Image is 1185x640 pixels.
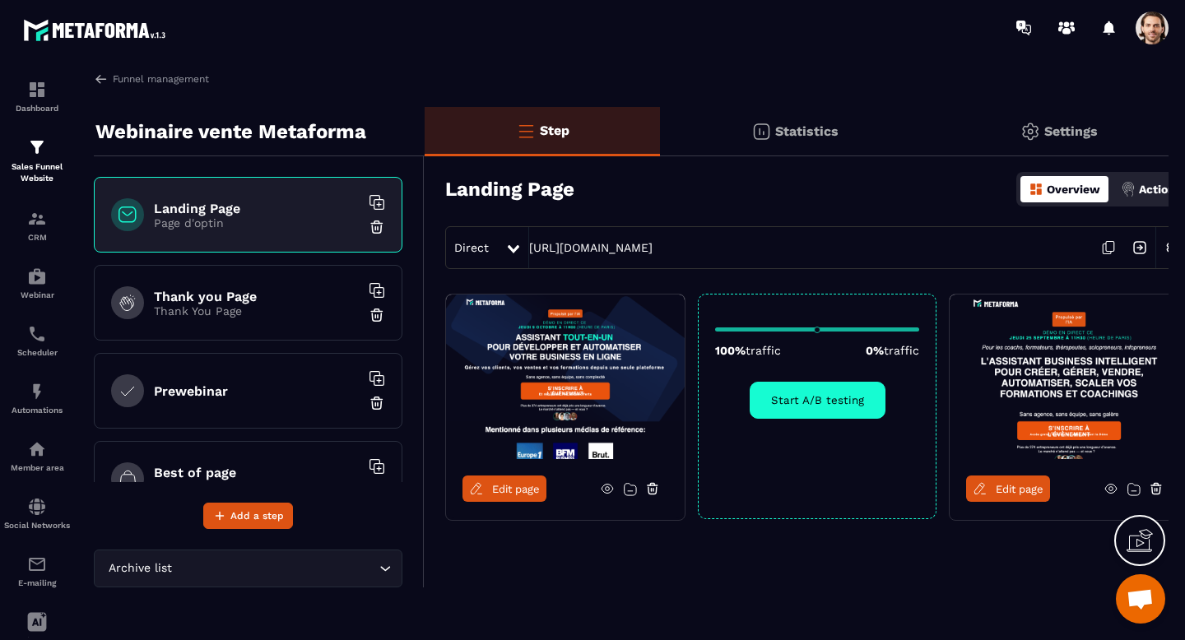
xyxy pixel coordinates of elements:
p: Statistics [775,123,839,139]
p: CRM [4,233,70,242]
h6: Thank you Page [154,289,360,304]
a: Edit page [966,475,1050,502]
p: Scheduler [4,348,70,357]
p: Step [540,123,569,138]
span: Direct [454,241,489,254]
img: arrow-next.bcc2205e.svg [1124,232,1155,263]
p: Sales Funnel Website [4,161,70,184]
img: formation [27,209,47,229]
a: social-networksocial-networkSocial Networks [4,485,70,542]
span: Edit page [996,483,1043,495]
a: Edit page [462,475,546,502]
p: Actions [1139,183,1181,196]
h6: Landing Page [154,201,360,216]
img: stats.20deebd0.svg [751,122,771,141]
p: Social Networks [4,521,70,530]
img: automations [27,439,47,459]
input: Search for option [175,559,375,577]
h6: Best of page [154,465,360,480]
img: automations [27,382,47,401]
img: arrow [94,72,109,86]
a: formationformationDashboard [4,67,70,125]
h6: Prewebinar [154,383,360,399]
span: traffic [884,344,919,357]
p: Settings [1044,123,1098,139]
p: Webinar [4,290,70,299]
img: setting-gr.5f69749f.svg [1020,122,1040,141]
div: Search for option [94,550,402,587]
img: trash [369,395,385,411]
p: Sales Page [154,480,360,494]
img: scheduler [27,324,47,344]
p: Automations [4,406,70,415]
p: Member area [4,463,70,472]
img: actions.d6e523a2.png [1121,182,1136,197]
img: logo [23,15,171,45]
div: Ouvrir le chat [1116,574,1165,624]
p: 100% [715,344,781,357]
img: trash [369,219,385,235]
a: schedulerschedulerScheduler [4,312,70,369]
a: formationformationSales Funnel Website [4,125,70,197]
a: formationformationCRM [4,197,70,254]
img: bars-o.4a397970.svg [516,121,536,141]
button: Add a step [203,503,293,529]
img: image [446,294,685,459]
p: Thank You Page [154,304,360,318]
p: Dashboard [4,104,70,113]
a: automationsautomationsAutomations [4,369,70,427]
a: [URL][DOMAIN_NAME] [529,241,653,254]
span: Add a step [230,508,284,524]
span: Archive list [105,559,175,577]
a: automationsautomationsWebinar [4,254,70,312]
img: email [27,554,47,574]
span: traffic [746,344,781,357]
img: formation [27,137,47,157]
p: E-mailing [4,578,70,587]
img: social-network [27,497,47,517]
p: Page d'optin [154,216,360,230]
img: dashboard-orange.40269519.svg [1029,182,1043,197]
img: formation [27,80,47,100]
a: emailemailE-mailing [4,542,70,600]
a: automationsautomationsMember area [4,427,70,485]
p: Overview [1047,183,1100,196]
p: Webinaire vente Metaforma [95,115,366,148]
img: automations [27,267,47,286]
h3: Landing Page [445,178,574,201]
p: 0% [866,344,919,357]
span: Edit page [492,483,540,495]
img: trash [369,307,385,323]
a: Funnel management [94,72,209,86]
button: Start A/B testing [750,382,885,419]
